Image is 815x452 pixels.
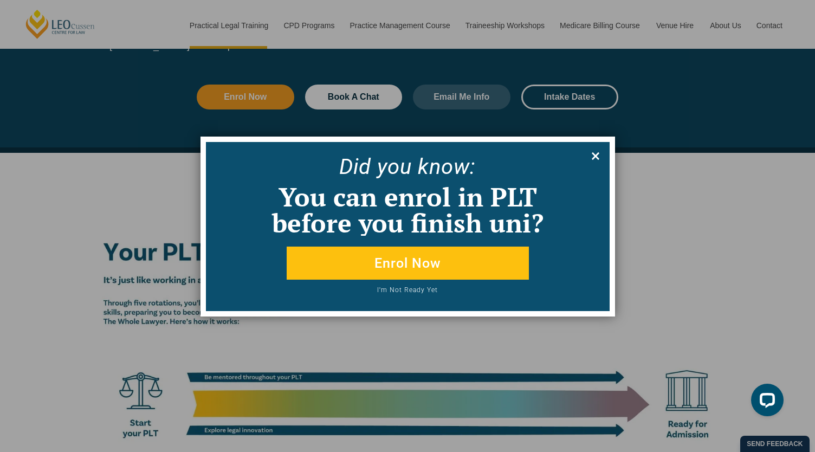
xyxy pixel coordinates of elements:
[246,287,569,300] button: I'm Not Ready Yet
[587,147,604,165] button: Close
[287,247,529,280] button: Enrol Now
[742,379,788,425] iframe: LiveChat chat widget
[339,154,400,179] span: Did yo
[400,154,476,179] span: u know:
[272,179,544,240] span: You can enrol in PLT before you finish uni?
